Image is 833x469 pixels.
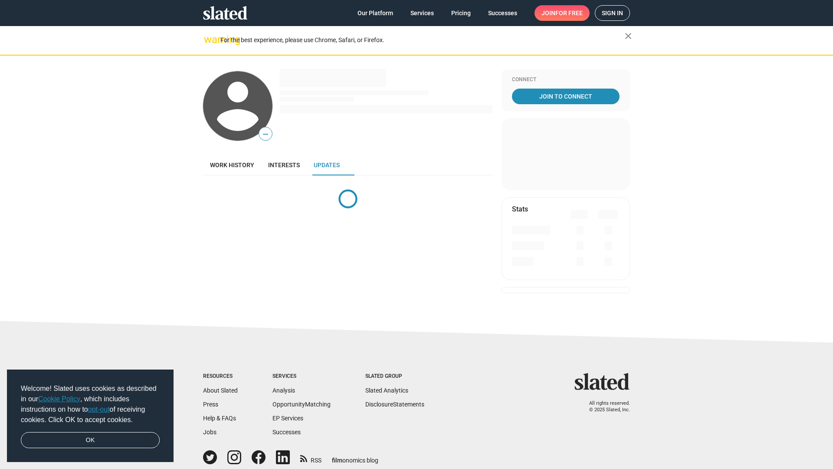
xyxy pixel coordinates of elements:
span: Interests [268,162,300,168]
a: RSS [300,451,321,465]
div: Slated Group [365,373,424,380]
span: Pricing [451,5,471,21]
span: Updates [314,162,340,168]
a: Sign in [595,5,630,21]
mat-card-title: Stats [512,205,528,214]
a: OpportunityMatching [272,401,331,408]
a: EP Services [272,415,303,422]
span: Successes [488,5,517,21]
a: Help & FAQs [203,415,236,422]
span: Welcome! Slated uses cookies as described in our , which includes instructions on how to of recei... [21,383,160,425]
a: Analysis [272,387,295,394]
mat-icon: close [623,31,633,41]
span: Join [541,5,583,21]
span: — [259,129,272,140]
a: Join To Connect [512,89,620,104]
a: Slated Analytics [365,387,408,394]
span: Services [410,5,434,21]
mat-icon: warning [204,34,214,45]
div: cookieconsent [7,370,174,462]
div: Resources [203,373,238,380]
a: Successes [272,429,301,436]
span: Sign in [602,6,623,20]
a: Joinfor free [535,5,590,21]
span: for free [555,5,583,21]
a: opt-out [88,406,110,413]
a: Cookie Policy [38,395,80,403]
a: Work history [203,155,261,175]
a: DisclosureStatements [365,401,424,408]
div: Connect [512,76,620,83]
span: Work history [210,162,254,168]
p: All rights reserved. © 2025 Slated, Inc. [580,400,630,413]
a: Successes [481,5,524,21]
a: About Slated [203,387,238,394]
span: Join To Connect [514,89,618,104]
div: Services [272,373,331,380]
span: Our Platform [357,5,393,21]
a: Updates [307,155,347,175]
a: Jobs [203,429,216,436]
a: Interests [261,155,307,175]
a: Pricing [444,5,478,21]
a: Services [403,5,441,21]
a: filmonomics blog [332,449,378,465]
a: Press [203,401,218,408]
span: film [332,457,342,464]
a: dismiss cookie message [21,432,160,449]
a: Our Platform [351,5,400,21]
div: For the best experience, please use Chrome, Safari, or Firefox. [220,34,625,46]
